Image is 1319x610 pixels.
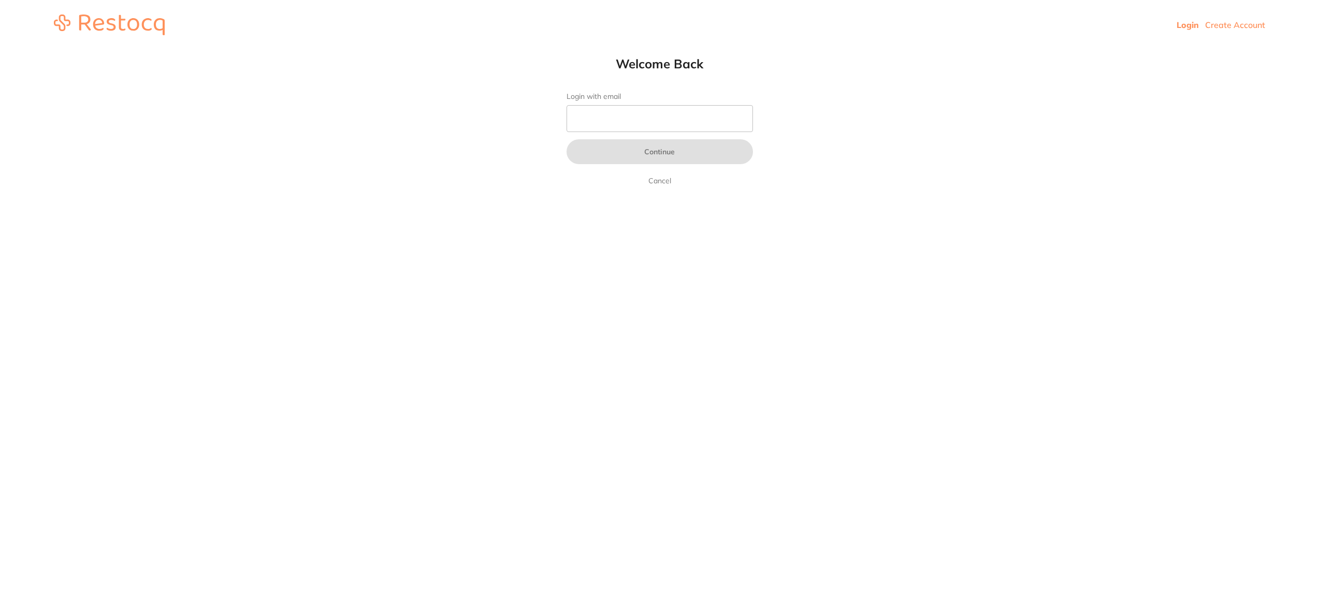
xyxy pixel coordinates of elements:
a: Login [1177,20,1199,30]
img: restocq_logo.svg [54,14,165,35]
h1: Welcome Back [546,56,774,71]
button: Continue [567,139,753,164]
label: Login with email [567,92,753,101]
a: Create Account [1205,20,1265,30]
a: Cancel [646,175,673,187]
